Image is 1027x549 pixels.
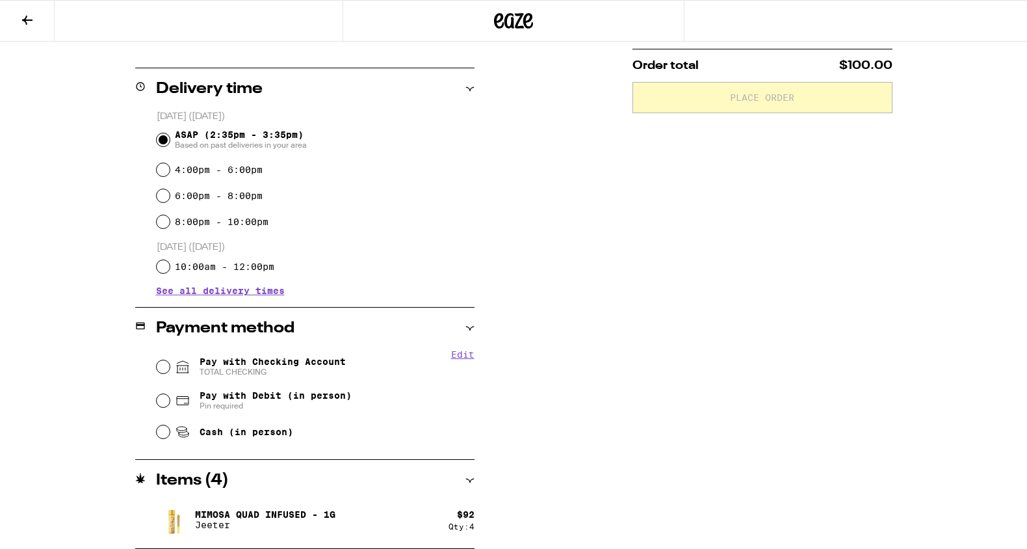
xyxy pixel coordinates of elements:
[200,401,352,411] span: Pin required
[195,509,335,520] p: Mimosa Quad Infused - 1g
[200,356,346,377] span: Pay with Checking Account
[8,9,94,20] span: Hi. Need any help?
[156,321,294,336] h2: Payment method
[730,93,794,102] span: Place Order
[156,473,229,489] h2: Items ( 4 )
[175,217,268,227] label: 8:00pm - 10:00pm
[157,111,474,123] p: [DATE] ([DATE])
[200,390,352,401] span: Pay with Debit (in person)
[175,261,274,272] label: 10:00am - 12:00pm
[175,129,307,150] span: ASAP (2:35pm - 3:35pm)
[156,51,474,61] p: We'll contact you at [PHONE_NUMBER] when we arrive
[156,286,285,295] button: See all delivery times
[839,60,892,72] span: $100.00
[448,522,474,531] div: Qty: 4
[175,191,263,201] label: 6:00pm - 8:00pm
[195,520,335,530] p: Jeeter
[200,367,346,377] span: TOTAL CHECKING
[457,509,474,520] div: $ 92
[157,241,474,254] p: [DATE] ([DATE])
[175,165,263,175] label: 4:00pm - 6:00pm
[632,82,892,113] button: Place Order
[156,81,263,97] h2: Delivery time
[156,502,192,538] img: Mimosa Quad Infused - 1g
[175,140,307,150] span: Based on past deliveries in your area
[632,60,699,72] span: Order total
[451,349,474,360] button: Edit
[200,427,293,437] span: Cash (in person)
